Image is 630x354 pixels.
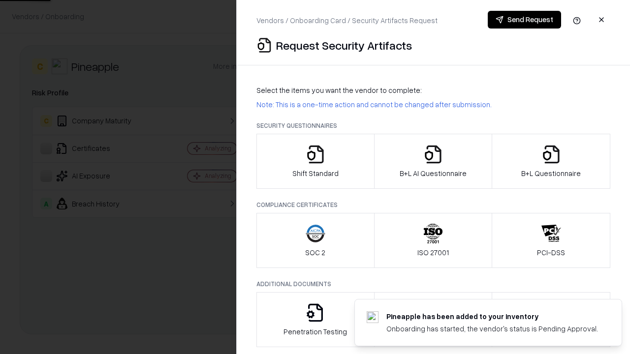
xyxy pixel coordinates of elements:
div: Pineapple has been added to your inventory [386,311,598,322]
p: Select the items you want the vendor to complete: [256,85,610,95]
button: Penetration Testing [256,292,375,347]
img: pineappleenergy.com [367,311,378,323]
p: Compliance Certificates [256,201,610,209]
p: Note: This is a one-time action and cannot be changed after submission. [256,99,610,110]
button: B+L Questionnaire [492,134,610,189]
p: Vendors / Onboarding Card / Security Artifacts Request [256,15,438,26]
button: ISO 27001 [374,213,493,268]
p: B+L Questionnaire [521,168,581,178]
p: ISO 27001 [417,247,449,258]
button: Shift Standard [256,134,375,189]
button: PCI-DSS [492,213,610,268]
button: Privacy Policy [374,292,493,347]
button: B+L AI Questionnaire [374,134,493,189]
button: Data Processing Agreement [492,292,610,347]
div: Onboarding has started, the vendor's status is Pending Approval. [386,324,598,334]
p: PCI-DSS [537,247,565,258]
p: Additional Documents [256,280,610,288]
p: Penetration Testing [283,326,347,337]
p: B+L AI Questionnaire [400,168,467,178]
p: Request Security Artifacts [276,37,412,53]
p: Security Questionnaires [256,121,610,130]
button: Send Request [488,11,561,29]
button: SOC 2 [256,213,375,268]
p: SOC 2 [305,247,325,258]
p: Shift Standard [292,168,339,178]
